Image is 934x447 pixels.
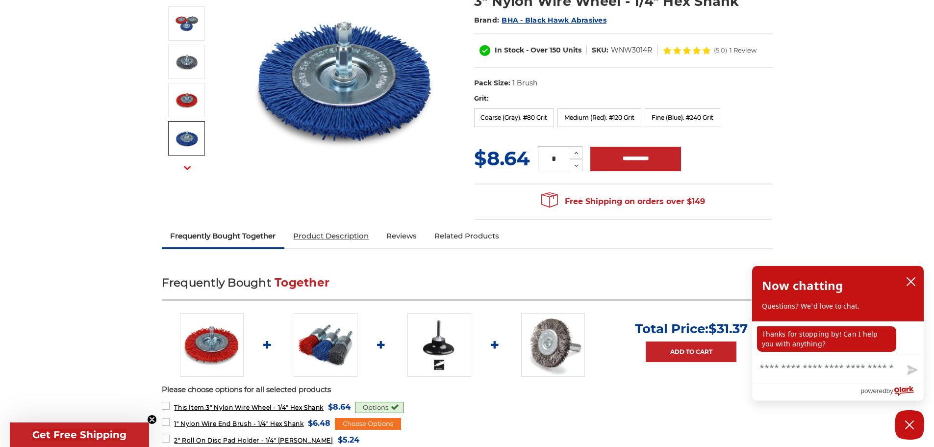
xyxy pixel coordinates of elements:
[10,422,149,447] div: Get Free ShippingClose teaser
[592,45,608,55] dt: SKU:
[550,46,561,54] span: 150
[762,276,843,295] h2: Now chatting
[175,88,199,112] img: 3" Nylon Wire Wheel - 1/4" Hex Shank
[886,385,893,397] span: by
[147,415,157,424] button: Close teaser
[563,46,581,54] span: Units
[175,126,199,151] img: 3" Nylon Wire Wheel - 1/4" Hex Shank
[176,158,199,179] button: Next
[635,321,748,337] p: Total Price:
[180,313,244,377] img: Nylon Filament Wire Wheels with Hex Shank
[174,404,324,411] span: 3" Nylon Wire Wheel - 1/4" Hex Shank
[426,225,508,247] a: Related Products
[474,94,773,104] label: Grit:
[895,410,924,440] button: Close Chatbox
[355,402,404,414] div: Options
[474,78,510,88] dt: Pack Size:
[338,433,359,447] span: $5.24
[762,301,914,311] p: Questions? We'd love to chat.
[541,192,705,211] span: Free Shipping on orders over $149
[162,384,773,395] p: Please choose options for all selected products
[175,11,199,36] img: Nylon Filament Wire Wheels with Hex Shank
[32,429,126,441] span: Get Free Shipping
[860,382,924,400] a: Powered by Olark
[174,420,303,427] span: 1" Nylon Wire End Brush - 1/4" Hex Shank
[611,45,652,55] dd: WNW3014R
[174,437,333,444] span: 2" Roll On Disc Pad Holder - 1/4" [PERSON_NAME]
[474,146,530,170] span: $8.64
[502,16,606,25] a: BHA - Black Hawk Abrasives
[495,46,524,54] span: In Stock
[860,385,886,397] span: powered
[646,342,736,362] a: Add to Cart
[714,47,727,53] span: (5.0)
[474,16,500,25] span: Brand:
[162,225,285,247] a: Frequently Bought Together
[328,400,351,414] span: $8.64
[903,274,919,289] button: close chatbox
[174,404,206,411] strong: This Item:
[335,418,401,430] div: Choose Options
[899,359,924,382] button: Send message
[708,321,748,337] span: $31.37
[275,276,329,289] span: Together
[757,326,896,352] p: Thanks for stopping by! Can I help you with anything?
[162,276,271,289] span: Frequently Bought
[526,46,548,54] span: - Over
[284,225,378,247] a: Product Description
[175,50,199,74] img: 3" Nylon Wire Wheel - 1/4" Hex Shank
[378,225,426,247] a: Reviews
[512,78,537,88] dd: 1 Brush
[752,265,924,401] div: olark chatbox
[730,47,757,53] span: 1 Review
[752,321,924,356] div: chat
[308,417,330,430] span: $6.48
